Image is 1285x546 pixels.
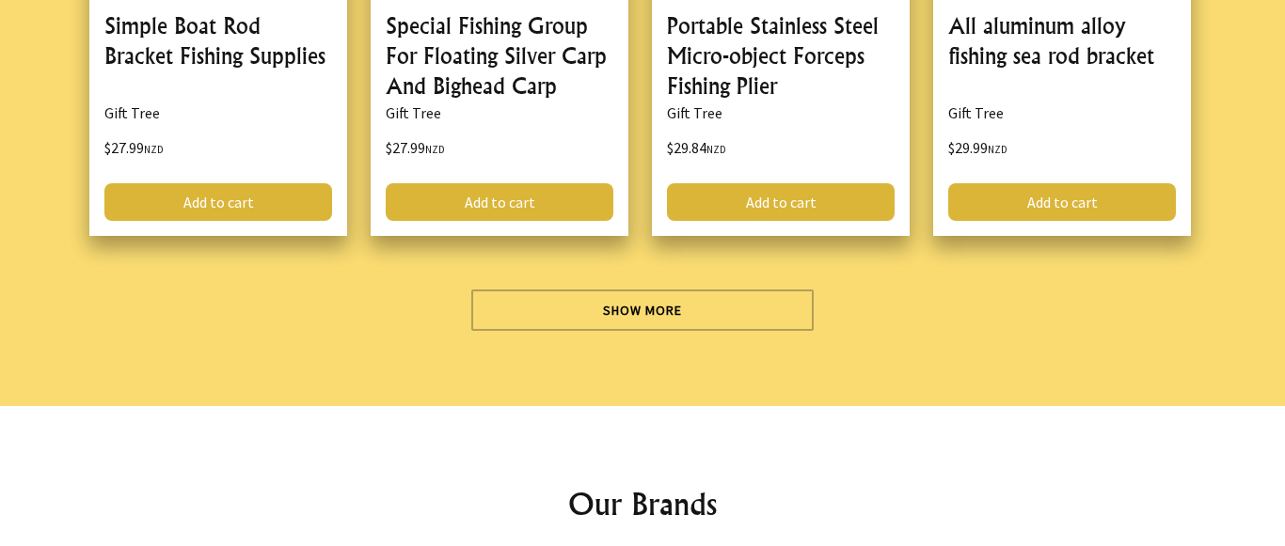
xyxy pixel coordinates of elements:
h2: Our Brands [86,481,1199,526]
a: Add to cart [948,183,1176,221]
a: Add to cart [667,183,895,221]
a: Show More [471,289,815,331]
a: Add to cart [386,183,613,221]
a: Add to cart [104,183,332,221]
